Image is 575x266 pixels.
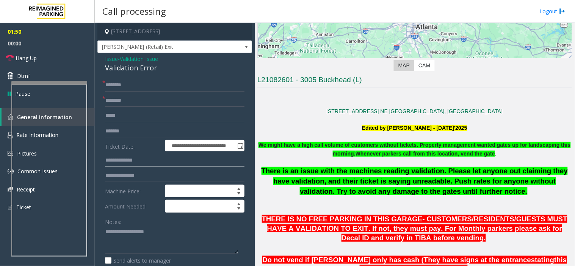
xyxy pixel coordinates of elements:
img: 'icon' [8,132,13,138]
span: Toggle popup [236,140,244,151]
img: logout [559,7,566,15]
img: 'icon' [8,114,13,120]
b: Edited by [PERSON_NAME] - [DATE]'2025 [362,125,467,131]
label: Machine Price: [103,185,163,198]
span: Decrease value [233,191,244,197]
div: Validation Error [105,63,244,73]
span: THERE IS NO FREE PARKING IN THIS GARAGE- CUSTOMERS/RESIDENTS/GUESTS MUST HAVE A VALIDATION TO EXI... [262,215,567,242]
span: Dtmf [17,72,30,80]
label: Ticket Date: [103,140,163,151]
span: Do not vend if [PERSON_NAME] only has cash (They have signs at the entrance [262,256,531,264]
span: Increase value [233,200,244,206]
label: Amount Needed: [103,200,163,213]
h3: L21082601 - 3005 Buckhead (L) [257,75,572,87]
span: We might have a high call volume of customers without tickets. Property management wanted gates u... [259,142,571,156]
h3: Call processing [99,2,170,20]
span: There is an issue with the machines reading validation. Please let anyone out claiming they have ... [262,167,568,195]
span: [PERSON_NAME] (Retail) Exit [98,41,221,53]
img: 'icon' [8,151,13,156]
label: Notes: [105,215,121,226]
label: Map [394,60,414,71]
span: Hang Up [16,54,37,62]
a: Logout [540,7,566,15]
span: . [356,151,497,157]
span: stating [531,256,554,264]
b: Whenever parkers call from this location, vend the gate [356,151,495,157]
span: Increase value [233,185,244,191]
img: 'icon' [8,187,13,192]
label: CAM [414,60,435,71]
span: Issue [105,55,118,63]
label: Send alerts to manager [105,257,171,264]
img: 'icon' [8,204,13,211]
a: [STREET_ADDRESS] NE [GEOGRAPHIC_DATA], [GEOGRAPHIC_DATA] [327,108,503,114]
span: Decrease value [233,206,244,212]
h4: [STREET_ADDRESS] [97,23,252,40]
span: Validation Issue [120,55,158,63]
a: General Information [2,108,95,126]
span: - [118,55,158,62]
img: 'icon' [8,168,14,174]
